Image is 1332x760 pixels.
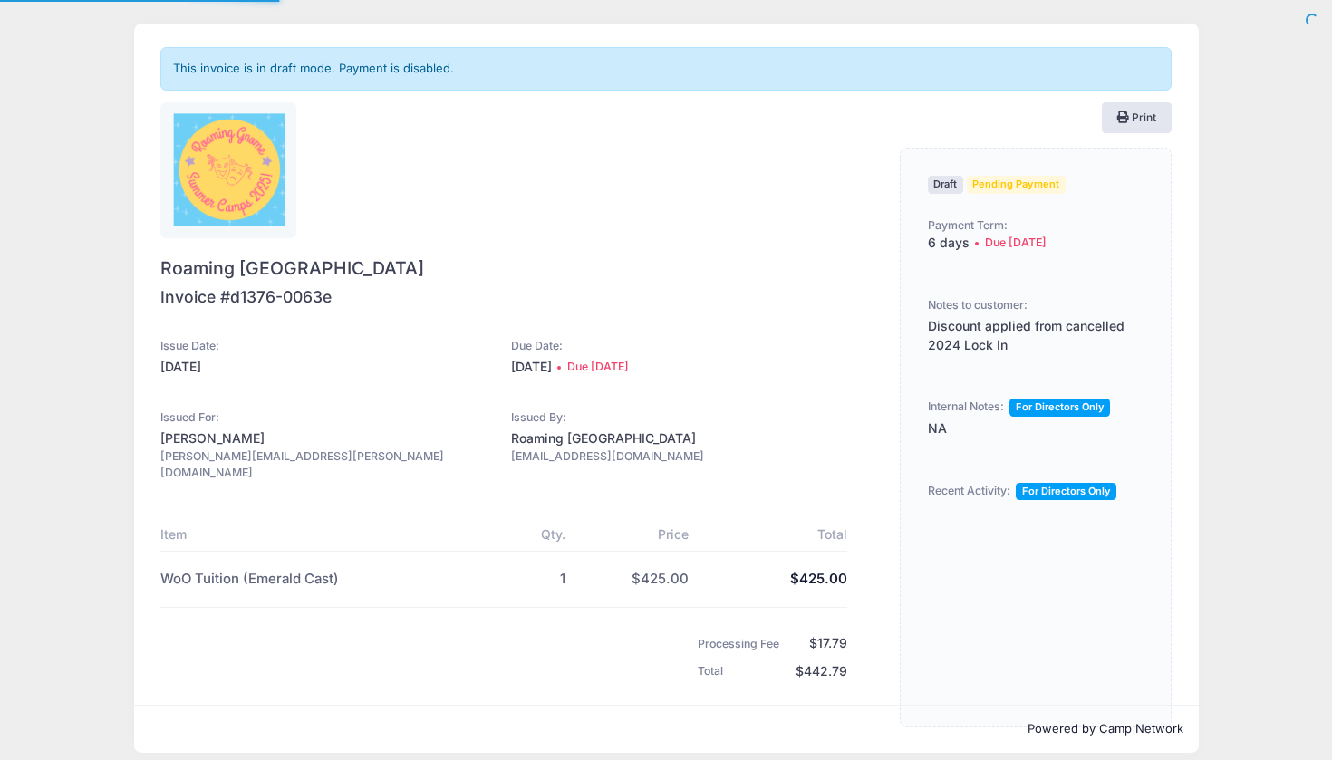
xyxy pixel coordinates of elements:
[511,358,558,377] span: [DATE]
[928,217,1145,235] div: Payment Term:
[160,285,332,309] div: Invoice #d1376-0063e
[160,47,1173,91] div: This invoice is in draft mode. Payment is disabled.
[574,517,698,552] th: Price
[160,569,460,589] div: WoO Tuition (Emerald Cast)
[160,338,497,355] div: Issue Date:
[970,235,1047,252] span: Due [DATE]
[967,176,1066,193] span: Pending Payment
[511,338,847,355] div: Due Date:
[511,409,847,427] div: Issued By:
[149,720,1184,738] p: Powered by Camp Network
[160,429,497,448] div: [PERSON_NAME]
[171,113,285,226] img: logo
[469,551,574,598] td: 1
[928,483,1010,500] div: Recent Activity:
[1102,102,1173,133] button: Print
[511,429,847,448] div: Roaming [GEOGRAPHIC_DATA]
[796,662,847,681] div: $442.79
[698,517,847,552] th: Total
[928,317,1145,355] div: Discount applied from cancelled 2024 Lock In
[928,297,1028,314] div: Notes to customer:
[511,448,847,466] div: [EMAIL_ADDRESS][DOMAIN_NAME]
[160,358,497,377] div: [DATE]
[928,399,1004,416] div: Internal Notes:
[928,234,1145,253] div: 6 days
[160,255,838,282] span: Roaming [GEOGRAPHIC_DATA]
[160,517,469,552] th: Item
[698,551,847,598] td: $425.00
[1009,399,1110,416] span: For Directors Only
[160,409,497,427] div: Issued For:
[1016,483,1116,500] span: For Directors Only
[469,517,574,552] th: Qty.
[928,419,1145,438] div: NA
[574,551,698,598] td: $425.00
[698,636,809,653] div: Processing Fee
[698,663,753,680] div: Total
[557,359,629,376] span: Due [DATE]
[809,634,847,653] div: $17.79
[160,448,497,482] div: [PERSON_NAME][EMAIL_ADDRESS][PERSON_NAME][DOMAIN_NAME]
[928,176,963,193] span: Draft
